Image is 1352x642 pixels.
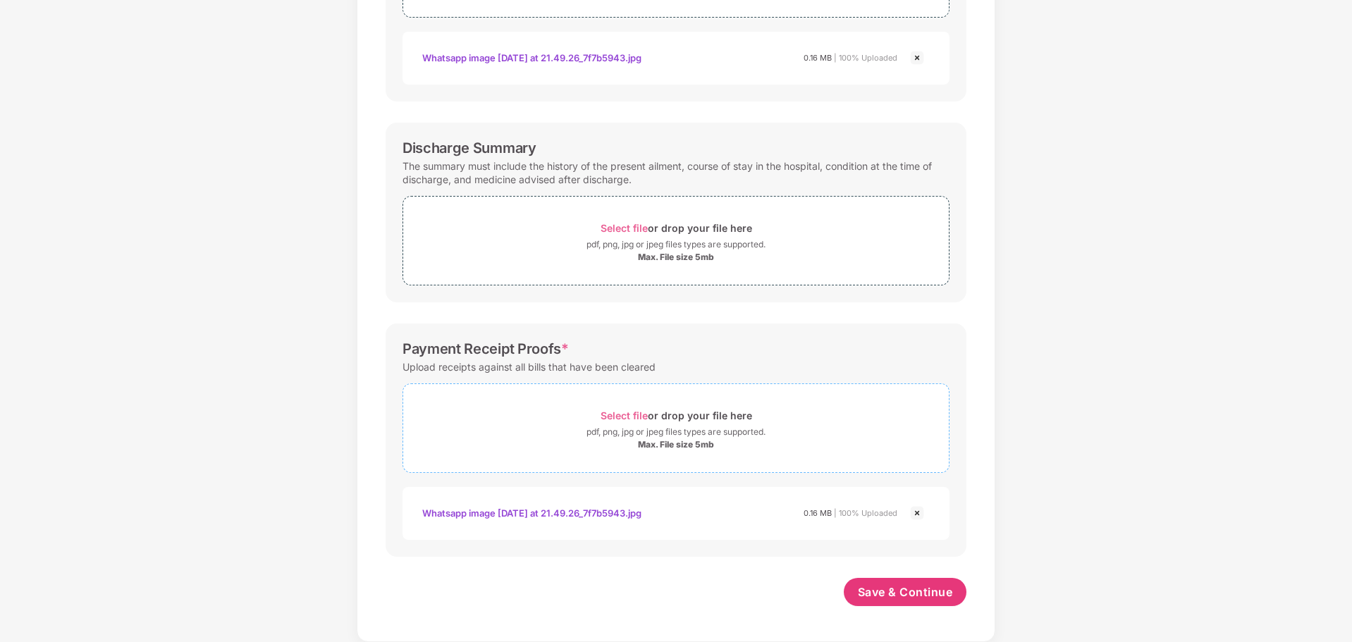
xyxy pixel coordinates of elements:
span: 0.16 MB [804,53,832,63]
span: Select fileor drop your file herepdf, png, jpg or jpeg files types are supported.Max. File size 5mb [403,207,949,274]
span: | 100% Uploaded [834,53,897,63]
div: Upload receipts against all bills that have been cleared [402,357,656,376]
div: Discharge Summary [402,140,536,156]
img: svg+xml;base64,PHN2ZyBpZD0iQ3Jvc3MtMjR4MjQiIHhtbG5zPSJodHRwOi8vd3d3LnczLm9yZy8yMDAwL3N2ZyIgd2lkdG... [909,49,926,66]
div: or drop your file here [601,218,752,237]
span: 0.16 MB [804,508,832,518]
div: Whatsapp image [DATE] at 21.49.26_7f7b5943.jpg [422,501,641,525]
div: or drop your file here [601,406,752,425]
span: Select file [601,222,648,234]
span: Select fileor drop your file herepdf, png, jpg or jpeg files types are supported.Max. File size 5mb [403,395,949,462]
span: Save & Continue [858,584,953,600]
span: Select file [601,409,648,421]
span: | 100% Uploaded [834,508,897,518]
img: svg+xml;base64,PHN2ZyBpZD0iQ3Jvc3MtMjR4MjQiIHhtbG5zPSJodHRwOi8vd3d3LnczLm9yZy8yMDAwL3N2ZyIgd2lkdG... [909,505,926,521]
div: pdf, png, jpg or jpeg files types are supported. [586,237,766,252]
div: Max. File size 5mb [638,252,714,263]
button: Save & Continue [844,578,967,606]
div: Max. File size 5mb [638,439,714,450]
div: Whatsapp image [DATE] at 21.49.26_7f7b5943.jpg [422,46,641,70]
div: pdf, png, jpg or jpeg files types are supported. [586,425,766,439]
div: Payment Receipt Proofs [402,340,569,357]
div: The summary must include the history of the present ailment, course of stay in the hospital, cond... [402,156,950,189]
